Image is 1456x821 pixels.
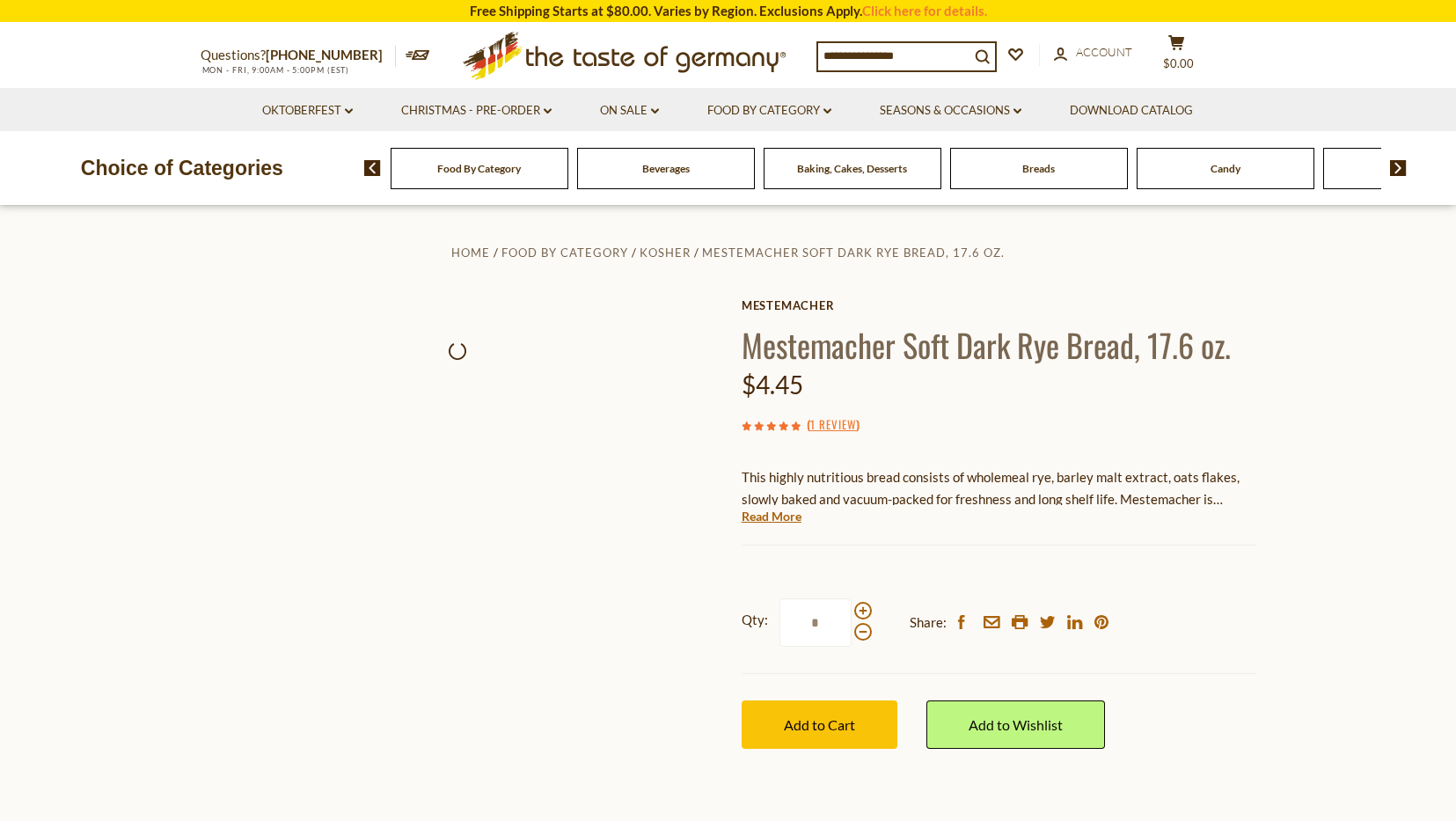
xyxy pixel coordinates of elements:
span: Add to Cart [784,716,855,733]
input: Qty: [779,598,852,647]
span: $0.00 [1163,56,1194,70]
a: Add to Wishlist [926,700,1105,749]
h1: Mestemacher Soft Dark Rye Bread, 17.6 oz. [742,325,1256,364]
a: Food By Category [437,162,521,175]
a: Read More [742,508,801,525]
span: Share: [910,612,947,634]
a: Seasons & Occasions [880,101,1021,121]
p: This highly nutritious bread consists of wholemeal rye, barley malt extract, oats flakes, slowly ... [742,466,1256,510]
span: Account [1076,45,1132,59]
a: 1 Review [810,415,856,435]
a: Candy [1211,162,1240,175]
a: Breads [1022,162,1055,175]
span: MON - FRI, 9:00AM - 5:00PM (EST) [201,65,350,75]
strong: Qty: [742,609,768,631]
button: Add to Cart [742,700,897,749]
a: Home [451,246,490,260]
a: Oktoberfest [262,101,353,121]
a: Account [1054,43,1132,62]
a: Download Catalog [1070,101,1193,121]
a: Food By Category [707,101,831,121]
button: $0.00 [1151,34,1204,78]
img: previous arrow [364,160,381,176]
a: Christmas - PRE-ORDER [401,101,552,121]
a: Beverages [642,162,690,175]
a: Baking, Cakes, Desserts [797,162,907,175]
a: Mestemacher Soft Dark Rye Bread, 17.6 oz. [702,246,1005,260]
a: [PHONE_NUMBER] [266,47,383,62]
p: Questions? [201,44,396,67]
a: Click here for details. [862,3,987,18]
img: next arrow [1390,160,1407,176]
a: Mestemacher [742,298,1256,312]
a: On Sale [600,101,659,121]
a: Kosher [640,246,691,260]
a: Food By Category [501,246,628,260]
span: $4.45 [742,370,803,400]
span: ( ) [807,415,860,433]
